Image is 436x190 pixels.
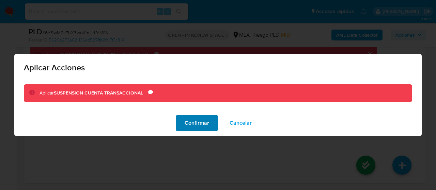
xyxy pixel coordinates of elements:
div: Aplicar [40,90,148,97]
span: Aplicar Acciones [24,64,412,72]
span: Confirmar [185,116,209,131]
button: Cancelar [221,115,261,131]
button: Confirmar [176,115,218,131]
span: Cancelar [230,116,252,131]
b: SUSPENSION CUENTA TRANSACCIONAL [54,89,143,96]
